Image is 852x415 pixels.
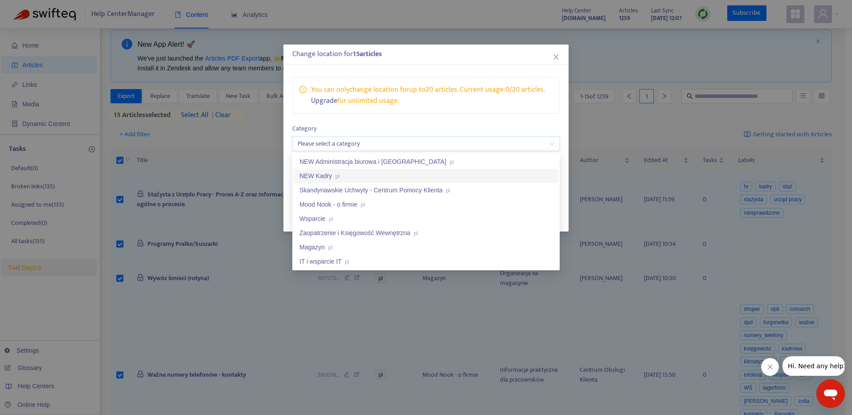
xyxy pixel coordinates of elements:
[299,185,553,195] div: Skandynawskie Uchwyty - Centrum Pomocy Klienta
[299,242,553,252] div: Magazyn
[292,49,560,60] div: Change location for
[414,230,418,236] span: pl
[761,358,779,376] iframe: Zamknij wiadomość
[311,95,545,106] p: for unlimited usage.
[782,356,845,376] iframe: Wiadomość od firmy
[450,159,454,165] span: pl
[553,53,560,61] span: close
[345,259,349,265] span: pl
[329,216,333,222] span: pl
[328,244,332,251] span: pl
[299,157,553,167] div: NEW Administracja biurowa i [GEOGRAPHIC_DATA]
[353,48,382,60] strong: 15 article s
[299,228,553,238] div: Zaopatrzenie i Księgowość Wewnętrzna
[299,171,553,181] div: NEW Kadry
[361,202,365,208] span: pl
[292,124,560,134] label: Category
[816,379,845,408] iframe: Przycisk umożliwiający otwarcie okna komunikatora
[299,256,553,266] div: IT i wsparcie IT
[336,173,340,179] span: pl
[299,84,307,93] span: info-circle
[5,6,64,13] span: Hi. Need any help?
[299,214,553,224] div: Wsparcie
[299,199,553,209] div: Mood Nook - o firmie
[446,187,450,194] span: pl
[311,95,337,107] a: Upgrade
[311,84,545,95] p: You can only change location for up to 20 articles . Current usage: 0 / 20 articles .
[551,52,561,62] button: Close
